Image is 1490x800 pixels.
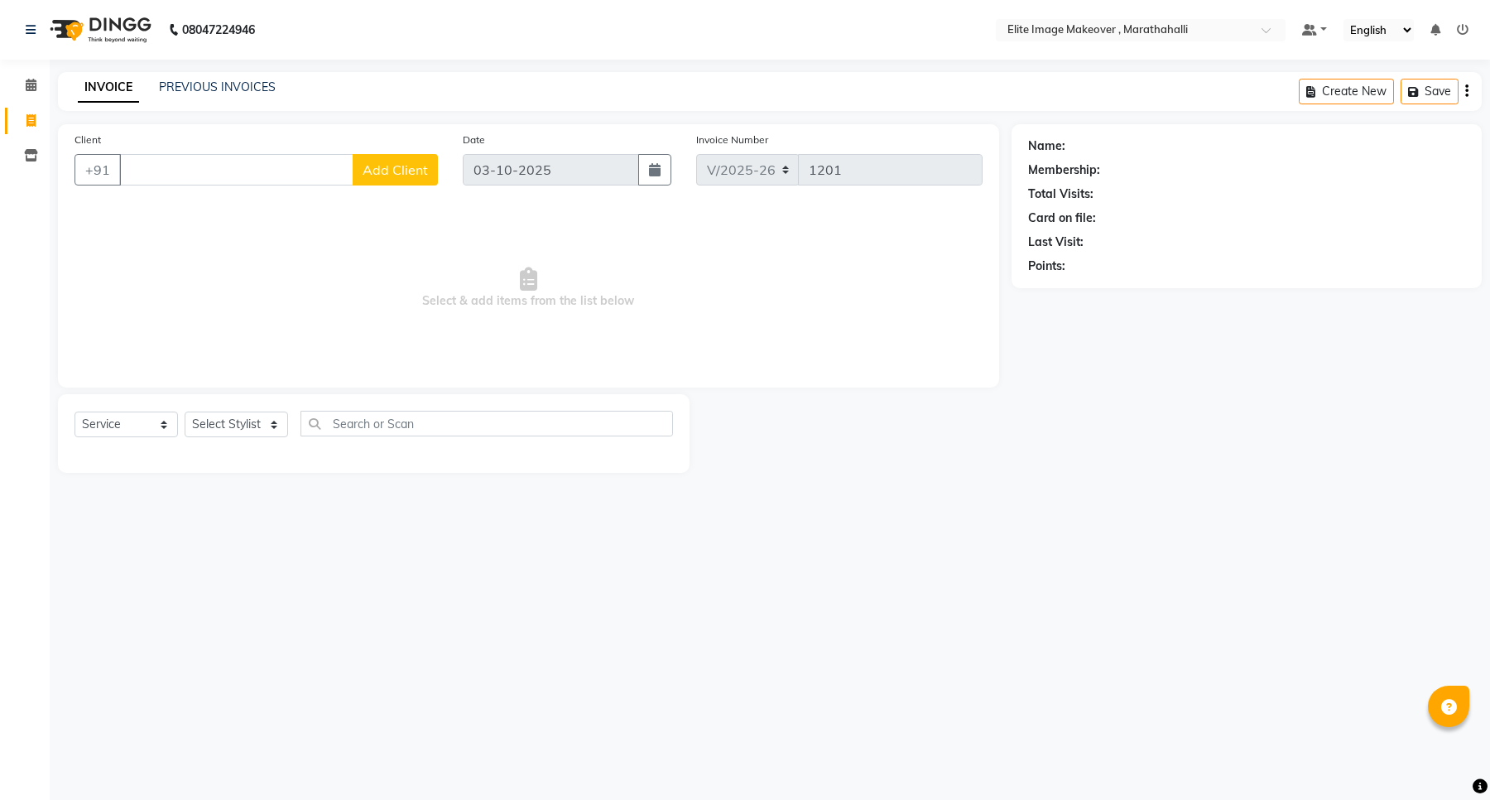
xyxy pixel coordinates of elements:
[1420,734,1473,783] iframe: chat widget
[300,411,673,436] input: Search or Scan
[1028,258,1065,275] div: Points:
[1401,79,1459,104] button: Save
[353,154,438,186] button: Add Client
[1299,79,1394,104] button: Create New
[1028,186,1093,203] div: Total Visits:
[696,133,768,147] label: Invoice Number
[1028,137,1065,155] div: Name:
[74,154,121,186] button: +91
[74,133,101,147] label: Client
[182,7,255,53] b: 08047224946
[119,154,353,186] input: Search by Name/Mobile/Email/Code
[78,73,139,103] a: INVOICE
[1028,234,1084,251] div: Last Visit:
[363,161,428,178] span: Add Client
[42,7,156,53] img: logo
[74,205,983,371] span: Select & add items from the list below
[463,133,485,147] label: Date
[1028,210,1096,227] div: Card on file:
[159,80,276,94] a: PREVIOUS INVOICES
[1028,161,1100,179] div: Membership:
